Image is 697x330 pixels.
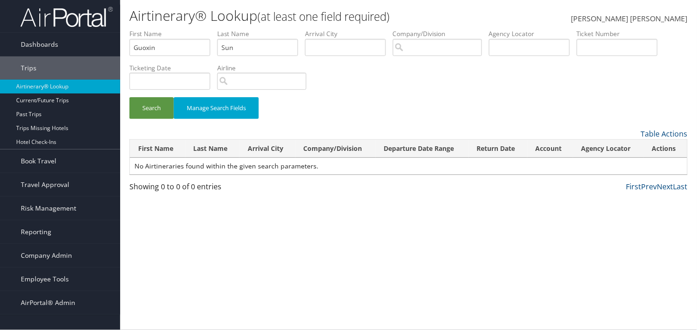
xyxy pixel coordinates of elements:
[573,140,644,158] th: Agency Locator: activate to sort column ascending
[469,140,527,158] th: Return Date: activate to sort column ascending
[129,63,217,73] label: Ticketing Date
[217,63,313,73] label: Airline
[393,29,489,38] label: Company/Division
[185,140,240,158] th: Last Name: activate to sort column ascending
[130,140,185,158] th: First Name: activate to sort column ascending
[571,13,688,24] span: [PERSON_NAME] [PERSON_NAME]
[21,33,58,56] span: Dashboards
[644,140,687,158] th: Actions
[21,56,37,80] span: Trips
[20,6,113,28] img: airportal-logo.png
[174,97,259,119] button: Manage Search Fields
[673,181,688,192] a: Last
[295,140,376,158] th: Company/Division
[21,268,69,291] span: Employee Tools
[21,220,51,243] span: Reporting
[527,140,573,158] th: Account: activate to sort column ascending
[129,97,174,119] button: Search
[577,29,665,38] label: Ticket Number
[657,181,673,192] a: Next
[257,9,390,24] small: (at least one field required)
[21,149,56,173] span: Book Travel
[130,158,687,174] td: No Airtineraries found within the given search parameters.
[21,291,75,314] span: AirPortal® Admin
[376,140,469,158] th: Departure Date Range: activate to sort column descending
[217,29,305,38] label: Last Name
[571,5,688,33] a: [PERSON_NAME] [PERSON_NAME]
[129,6,501,25] h1: Airtinerary® Lookup
[21,244,72,267] span: Company Admin
[129,181,259,197] div: Showing 0 to 0 of 0 entries
[239,140,295,158] th: Arrival City: activate to sort column ascending
[642,181,657,192] a: Prev
[641,129,688,139] a: Table Actions
[21,173,69,196] span: Travel Approval
[626,181,642,192] a: First
[21,197,76,220] span: Risk Management
[129,29,217,38] label: First Name
[305,29,393,38] label: Arrival City
[489,29,577,38] label: Agency Locator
